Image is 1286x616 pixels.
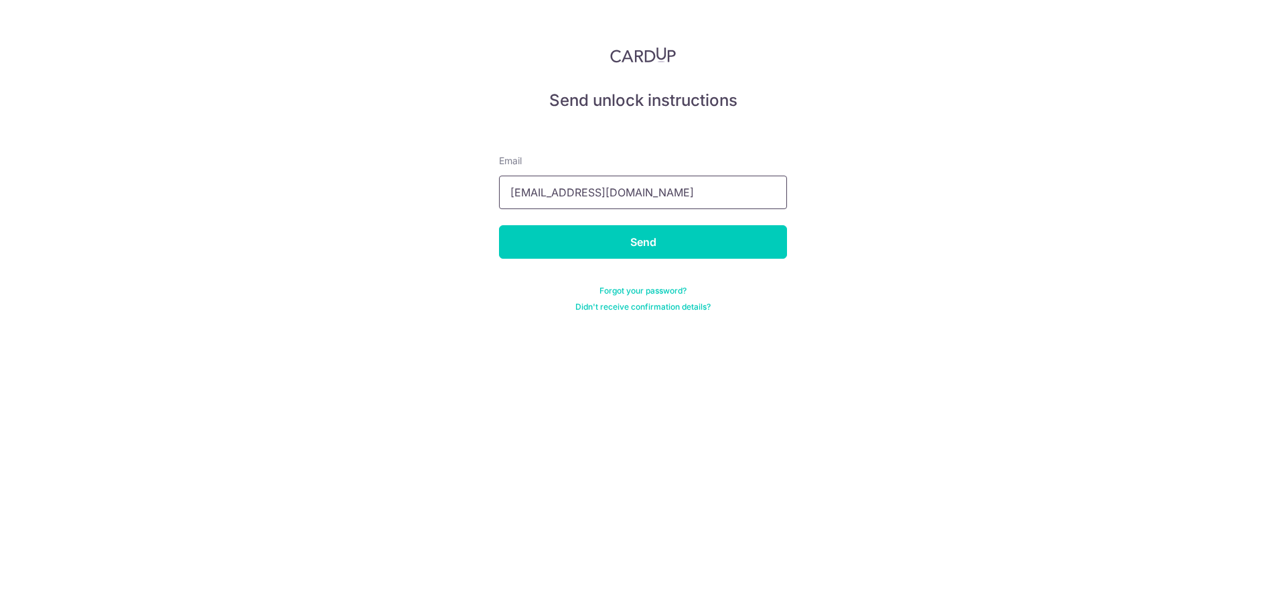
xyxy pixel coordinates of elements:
span: translation missing: en.devise.label.Email [499,155,522,166]
img: CardUp Logo [610,47,676,63]
a: Didn't receive confirmation details? [575,302,711,312]
h5: Send unlock instructions [499,90,787,111]
input: Send [499,225,787,259]
input: Enter your Email [499,176,787,209]
a: Forgot your password? [599,286,687,296]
